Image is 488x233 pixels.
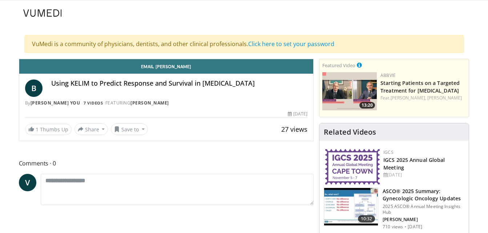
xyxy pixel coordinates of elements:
[19,174,36,191] a: V
[322,72,377,110] a: 13:20
[25,124,72,135] a: 1 Thumbs Up
[380,79,460,94] a: Starting Patients on a Targeted Treatment for [MEDICAL_DATA]
[281,125,307,134] span: 27 views
[359,102,375,109] span: 13:20
[383,156,445,171] a: IGCS 2025 Annual Global Meeting
[383,149,394,155] a: IGCS
[383,224,403,230] p: 710 views
[23,9,62,17] img: VuMedi Logo
[111,123,148,135] button: Save to
[383,217,464,222] p: Ritu Salani
[383,204,464,215] p: 2025 ASCO® Annual Meeting Insights Hub
[74,123,108,135] button: Share
[25,100,308,106] div: By FEATURING
[404,224,406,230] div: ·
[288,111,307,117] div: [DATE]
[324,188,464,230] a: 10:32 ASCO® 2025 Summary: Gynecologic Oncology Updates 2025 ASCO® Annual Meeting Insights Hub [PE...
[408,224,422,230] p: [DATE]
[380,95,466,101] div: Feat.
[325,149,380,184] img: 680d42be-3514-43f9-8300-e9d2fda7c814.png.150x105_q85_autocrop_double_scale_upscale_version-0.2.png
[248,40,334,48] a: Click here to set your password
[31,100,80,106] a: [PERSON_NAME] You
[130,100,169,106] a: [PERSON_NAME]
[357,61,362,69] a: This is paid for by AbbVie
[380,72,396,78] a: AbbVie
[383,172,463,178] div: [DATE]
[51,79,308,87] h4: Using KELIM to Predict Response and Survival in [MEDICAL_DATA]
[391,95,426,101] a: [PERSON_NAME],
[324,128,376,136] h4: Related Videos
[358,215,375,222] span: 10:32
[19,159,314,168] span: Comments 0
[383,188,464,202] h3: ASCO® 2025 Summary: Gynecologic Oncology Updates
[427,95,462,101] a: [PERSON_NAME]
[324,188,378,226] img: 7df8c98f-88fe-4e46-a5cb-432c7fef284c.150x105_q85_crop-smart_upscale.jpg
[19,59,314,74] a: Email [PERSON_NAME]
[24,35,464,53] div: VuMedi is a community of physicians, dentists, and other clinical professionals.
[322,62,355,69] small: Featured Video
[36,126,39,133] span: 1
[25,79,43,97] a: B
[81,100,105,106] a: 7 Videos
[322,72,377,110] img: 6ca01499-7cce-452c-88aa-23c3ba7ab00f.png.150x105_q85_crop-smart_upscale.png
